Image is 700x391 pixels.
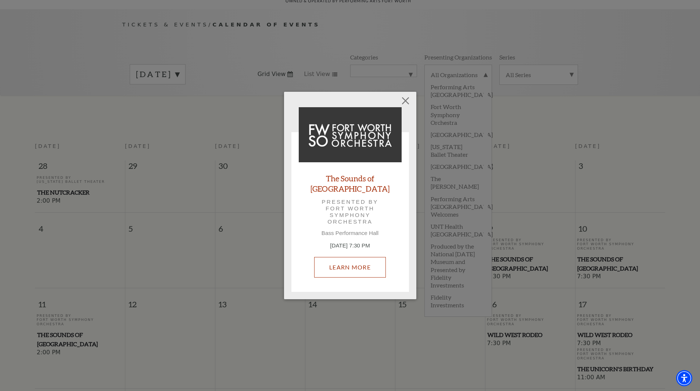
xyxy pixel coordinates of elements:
[299,173,402,193] a: The Sounds of [GEOGRAPHIC_DATA]
[299,242,402,250] p: [DATE] 7:30 PM
[398,94,412,108] button: Close
[299,107,402,162] img: The Sounds of Paris
[299,230,402,236] p: Bass Performance Hall
[314,257,386,278] a: January 10, 7:30 PM Learn More
[676,370,692,386] div: Accessibility Menu
[309,199,391,225] p: Presented by Fort Worth Symphony Orchestra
